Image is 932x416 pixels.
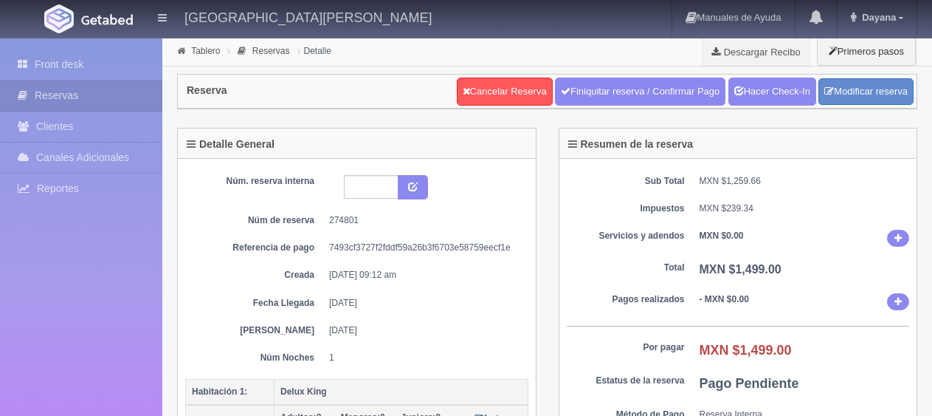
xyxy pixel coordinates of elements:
[700,263,781,276] b: MXN $1,499.00
[196,175,314,188] dt: Núm. reserva interna
[567,175,685,188] dt: Sub Total
[187,85,227,96] h4: Reserva
[817,37,916,66] button: Primeros pasos
[567,202,685,215] dt: Impuestos
[191,46,220,56] a: Tablero
[192,386,247,397] b: Habitación 1:
[703,37,809,67] a: Descargar Recibo
[728,78,816,106] a: Hacer Check-In
[196,297,314,310] dt: Fecha Llegada
[329,214,517,227] dd: 274801
[196,214,314,227] dt: Núm de reserva
[700,294,749,304] b: - MXN $0.00
[700,202,910,215] dd: MXN $239.34
[44,4,74,33] img: Getabed
[457,78,553,106] a: Cancelar Reserva
[196,242,314,254] dt: Referencia de pago
[858,12,896,23] span: Dayana
[700,343,792,358] b: MXN $1,499.00
[700,231,744,241] b: MXN $0.00
[196,269,314,282] dt: Creada
[567,375,685,387] dt: Estatus de la reserva
[81,14,133,25] img: Getabed
[252,46,290,56] a: Reservas
[700,376,799,391] b: Pago Pendiente
[329,352,517,364] dd: 1
[567,341,685,354] dt: Por pagar
[567,293,685,306] dt: Pagos realizados
[329,324,517,337] dd: [DATE]
[329,297,517,310] dd: [DATE]
[700,175,910,188] dd: MXN $1,259.66
[187,139,275,150] h4: Detalle General
[196,352,314,364] dt: Núm Noches
[567,230,685,242] dt: Servicios y adendos
[184,7,432,26] h4: [GEOGRAPHIC_DATA][PERSON_NAME]
[818,78,914,106] a: Modificar reserva
[275,379,528,405] th: Delux King
[567,262,685,274] dt: Total
[196,324,314,337] dt: [PERSON_NAME]
[329,242,517,254] dd: 7493cf3727f2fddf59a26b3f6703e58759eecf1e
[555,78,725,106] a: Finiquitar reserva / Confirmar Pago
[568,139,694,150] h4: Resumen de la reserva
[329,269,517,282] dd: [DATE] 09:12 am
[294,44,335,58] li: Detalle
